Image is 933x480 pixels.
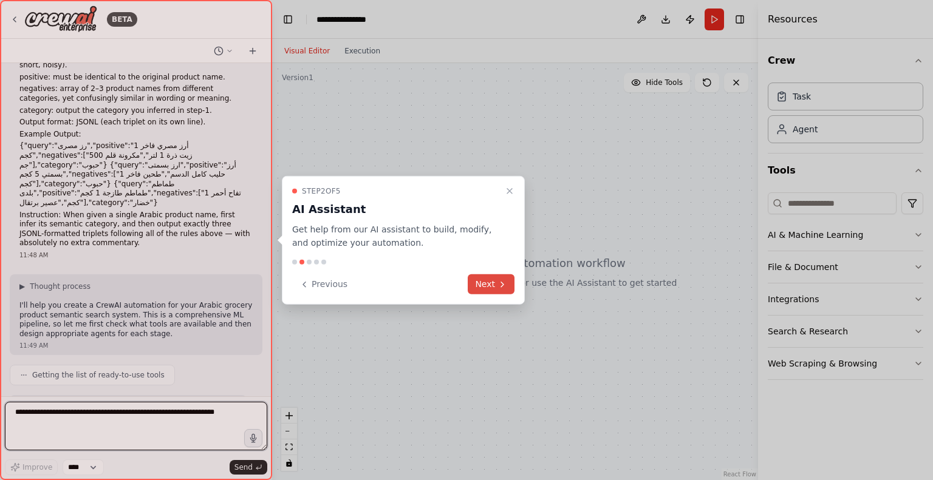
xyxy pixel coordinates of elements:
[302,186,341,195] span: Step 2 of 5
[502,183,517,198] button: Close walkthrough
[468,274,514,294] button: Next
[279,11,296,28] button: Hide left sidebar
[292,200,500,217] h3: AI Assistant
[292,222,500,250] p: Get help from our AI assistant to build, modify, and optimize your automation.
[292,274,355,294] button: Previous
